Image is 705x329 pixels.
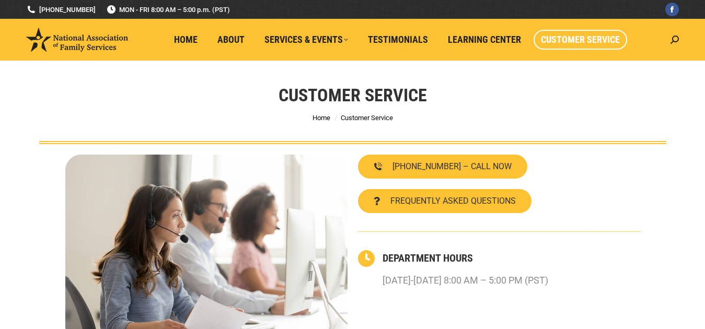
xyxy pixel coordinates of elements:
[167,30,205,50] a: Home
[174,34,198,45] span: Home
[383,271,548,290] p: [DATE]-[DATE] 8:00 AM – 5:00 PM (PST)
[358,189,531,213] a: FREQUENTLY ASKED QUESTIONS
[383,252,473,264] a: DEPARTMENT HOURS
[392,162,512,171] span: [PHONE_NUMBER] – CALL NOW
[313,114,330,122] a: Home
[279,84,427,107] h1: Customer Service
[441,30,528,50] a: Learning Center
[448,34,521,45] span: Learning Center
[541,34,620,45] span: Customer Service
[217,34,245,45] span: About
[210,30,252,50] a: About
[341,114,393,122] span: Customer Service
[665,3,679,16] a: Facebook page opens in new window
[26,28,128,52] img: National Association of Family Services
[368,34,428,45] span: Testimonials
[358,155,527,179] a: [PHONE_NUMBER] – CALL NOW
[390,197,516,205] span: FREQUENTLY ASKED QUESTIONS
[106,5,230,15] span: MON - FRI 8:00 AM – 5:00 p.m. (PST)
[264,34,348,45] span: Services & Events
[534,30,627,50] a: Customer Service
[361,30,435,50] a: Testimonials
[26,5,96,15] a: [PHONE_NUMBER]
